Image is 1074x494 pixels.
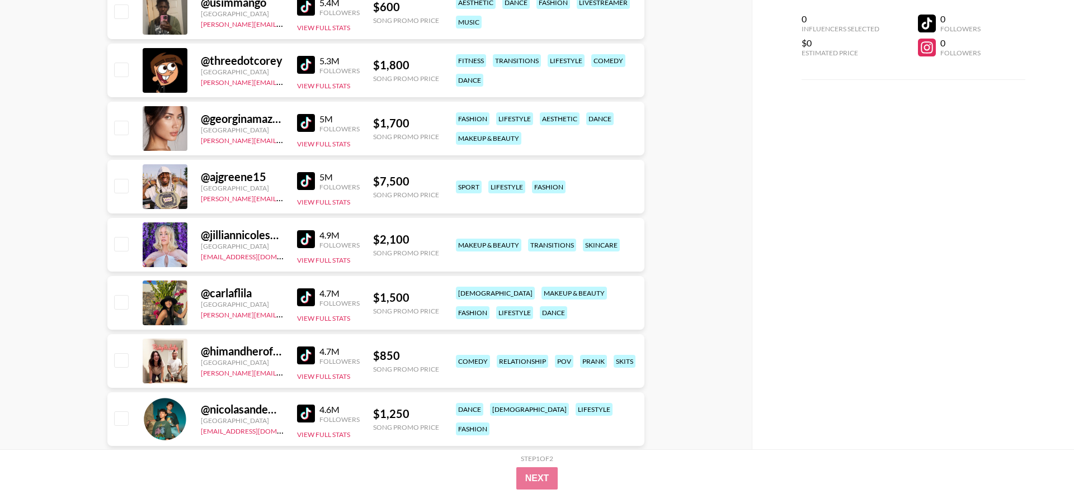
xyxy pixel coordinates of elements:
[490,403,569,416] div: [DEMOGRAPHIC_DATA]
[297,346,315,364] img: TikTok
[532,180,566,193] div: fashion
[201,184,284,192] div: [GEOGRAPHIC_DATA]
[201,54,284,68] div: @ threedotcorey
[319,183,360,191] div: Followers
[319,415,360,424] div: Followers
[802,25,879,33] div: Influencers Selected
[297,114,315,132] img: TikTok
[541,287,607,300] div: makeup & beauty
[201,402,284,416] div: @ nicolasandemiliano
[591,54,625,67] div: comedy
[802,13,879,25] div: 0
[456,239,521,251] div: makeup & beauty
[319,230,360,241] div: 4.9M
[201,344,284,358] div: @ himandherofficial
[201,286,284,300] div: @ carlaflila
[580,355,607,368] div: prank
[940,13,981,25] div: 0
[373,132,439,141] div: Song Promo Price
[373,407,439,421] div: $ 1,250
[297,288,315,306] img: TikTok
[201,112,284,126] div: @ georginamazzeo
[373,116,439,130] div: $ 1,700
[496,306,533,319] div: lifestyle
[456,54,486,67] div: fitness
[373,291,439,305] div: $ 1,500
[373,58,439,72] div: $ 1,800
[373,74,439,83] div: Song Promo Price
[373,232,439,246] div: $ 2,100
[456,74,483,87] div: dance
[319,241,360,249] div: Followers
[940,37,981,49] div: 0
[201,250,313,261] a: [EMAIL_ADDRESS][DOMAIN_NAME]
[456,403,483,416] div: dance
[373,423,439,431] div: Song Promo Price
[201,367,366,377] a: [PERSON_NAME][EMAIL_ADDRESS][DOMAIN_NAME]
[201,300,284,308] div: [GEOGRAPHIC_DATA]
[373,365,439,373] div: Song Promo Price
[319,66,360,75] div: Followers
[802,49,879,57] div: Estimated Price
[373,349,439,363] div: $ 850
[528,239,576,251] div: transitions
[297,372,350,381] button: View Full Stats
[456,306,489,319] div: fashion
[297,198,350,206] button: View Full Stats
[297,256,350,264] button: View Full Stats
[802,37,879,49] div: $0
[540,306,567,319] div: dance
[201,18,473,28] a: [PERSON_NAME][EMAIL_ADDRESS][PERSON_NAME][PERSON_NAME][DOMAIN_NAME]
[586,112,614,125] div: dance
[456,180,482,193] div: sport
[201,170,284,184] div: @ ajgreene15
[319,346,360,357] div: 4.7M
[373,16,439,25] div: Song Promo Price
[373,174,439,188] div: $ 7,500
[456,132,521,145] div: makeup & beauty
[373,191,439,199] div: Song Promo Price
[201,192,366,203] a: [PERSON_NAME][EMAIL_ADDRESS][DOMAIN_NAME]
[456,16,482,28] div: music
[940,49,981,57] div: Followers
[297,140,350,148] button: View Full Stats
[319,299,360,307] div: Followers
[201,126,284,134] div: [GEOGRAPHIC_DATA]
[297,230,315,248] img: TikTok
[497,355,548,368] div: relationship
[319,404,360,415] div: 4.6M
[493,54,541,67] div: transitions
[201,242,284,250] div: [GEOGRAPHIC_DATA]
[319,172,360,183] div: 5M
[456,422,489,435] div: fashion
[297,82,350,90] button: View Full Stats
[373,249,439,257] div: Song Promo Price
[456,112,489,125] div: fashion
[576,403,613,416] div: lifestyle
[201,228,284,242] div: @ jilliannicolesmith
[201,68,284,76] div: [GEOGRAPHIC_DATA]
[614,355,635,368] div: skits
[297,56,315,74] img: TikTok
[319,55,360,66] div: 5.3M
[516,467,558,490] button: Next
[456,355,490,368] div: comedy
[201,425,313,435] a: [EMAIL_ADDRESS][DOMAIN_NAME]
[521,454,553,463] div: Step 1 of 2
[1018,438,1061,481] iframe: Drift Widget Chat Controller
[201,358,284,367] div: [GEOGRAPHIC_DATA]
[201,9,284,18] div: [GEOGRAPHIC_DATA]
[297,314,350,322] button: View Full Stats
[555,355,573,368] div: pov
[319,288,360,299] div: 4.7M
[583,239,620,251] div: skincare
[297,23,350,32] button: View Full Stats
[201,134,366,145] a: [PERSON_NAME][EMAIL_ADDRESS][DOMAIN_NAME]
[940,25,981,33] div: Followers
[201,416,284,425] div: [GEOGRAPHIC_DATA]
[201,308,366,319] a: [PERSON_NAME][EMAIL_ADDRESS][DOMAIN_NAME]
[496,112,533,125] div: lifestyle
[540,112,580,125] div: aesthetic
[319,357,360,365] div: Followers
[319,113,360,125] div: 5M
